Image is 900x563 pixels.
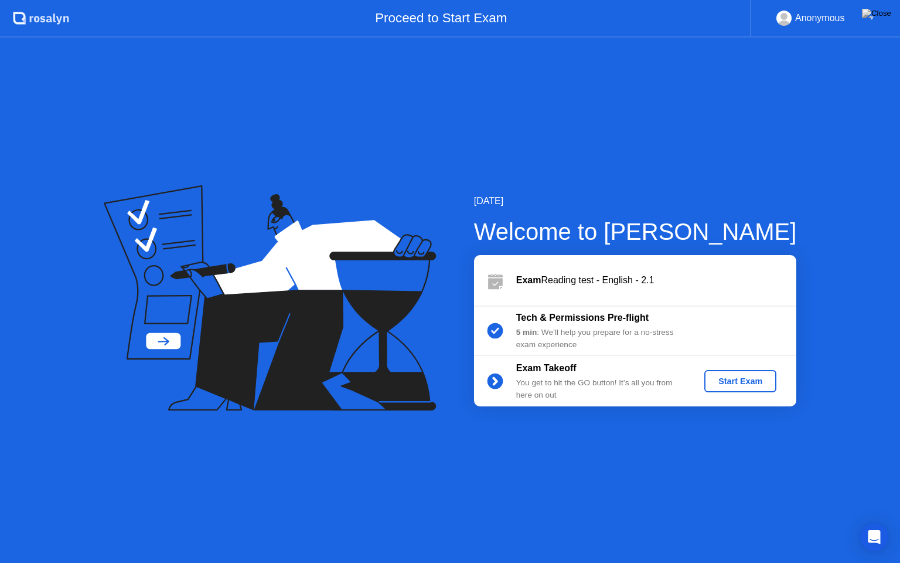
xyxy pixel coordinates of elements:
b: Exam Takeoff [516,363,577,373]
div: [DATE] [474,194,797,208]
div: Start Exam [709,377,772,386]
div: : We’ll help you prepare for a no-stress exam experience [516,327,685,351]
b: 5 min [516,328,537,337]
div: Open Intercom Messenger [860,523,888,551]
img: Close [862,9,891,18]
b: Tech & Permissions Pre-flight [516,313,649,323]
div: Welcome to [PERSON_NAME] [474,214,797,249]
b: Exam [516,275,541,285]
button: Start Exam [704,370,776,392]
div: Reading test - English - 2.1 [516,273,796,287]
div: Anonymous [795,11,845,26]
div: You get to hit the GO button! It’s all you from here on out [516,377,685,401]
